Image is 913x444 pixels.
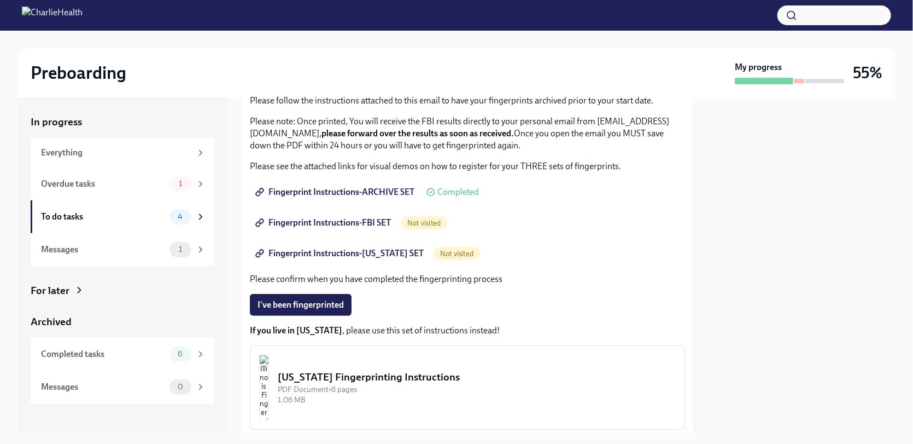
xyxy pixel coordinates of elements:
div: Overdue tasks [41,178,165,190]
a: In progress [31,115,214,129]
h2: Preboarding [31,62,126,84]
span: 0 [171,383,190,391]
div: Completed tasks [41,348,165,360]
strong: If you live in [US_STATE] [250,325,342,336]
strong: please forward over the results as soon as received. [321,128,514,139]
a: Fingerprint Instructions-[US_STATE] SET [250,243,431,264]
span: 1 [172,180,189,188]
a: Overdue tasks1 [31,168,214,200]
a: Archived [31,315,214,329]
strong: My progress [735,61,782,73]
img: Illinois Fingerprinting Instructions [259,355,269,420]
p: Please note: Once printed, You will receive the FBI results directly to your personal email from ... [250,116,685,152]
a: To do tasks4 [31,200,214,233]
a: Messages0 [31,371,214,403]
div: [US_STATE] Fingerprinting Instructions [278,370,676,384]
h3: 55% [853,63,882,83]
p: Please follow the instructions attached to this email to have your fingerprints archived prior to... [250,95,685,107]
a: Fingerprint Instructions-FBI SET [250,212,399,234]
p: , please use this set of instructions instead! [250,325,685,337]
a: Fingerprint Instructions-ARCHIVE SET [250,181,422,203]
p: Please confirm when you have completed the fingerprinting process [250,273,685,285]
span: Not visited [434,250,480,258]
div: To do tasks [41,211,165,223]
a: For later [31,284,214,298]
span: Fingerprint Instructions-[US_STATE] SET [257,248,424,259]
a: Everything [31,138,214,168]
div: Everything [41,147,191,159]
a: Completed tasks6 [31,338,214,371]
span: 6 [171,350,189,358]
div: For later [31,284,69,298]
button: I've been fingerprinted [250,294,352,316]
span: 1 [172,245,189,253]
p: Please see the attached links for visual demos on how to register for your THREE sets of fingerpr... [250,160,685,172]
div: Messages [41,381,165,393]
span: 4 [171,212,189,221]
div: PDF Document • 8 pages [278,384,676,395]
img: CharlieHealth [22,7,83,24]
button: [US_STATE] Fingerprinting InstructionsPDF Document•8 pages1.06 MB [250,345,685,430]
span: Fingerprint Instructions-FBI SET [257,217,391,228]
span: Not visited [401,219,447,227]
div: 1.06 MB [278,395,676,405]
a: Messages1 [31,233,214,266]
span: I've been fingerprinted [257,299,344,310]
span: Fingerprint Instructions-ARCHIVE SET [257,187,414,198]
div: Messages [41,244,165,256]
span: Completed [437,188,479,197]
